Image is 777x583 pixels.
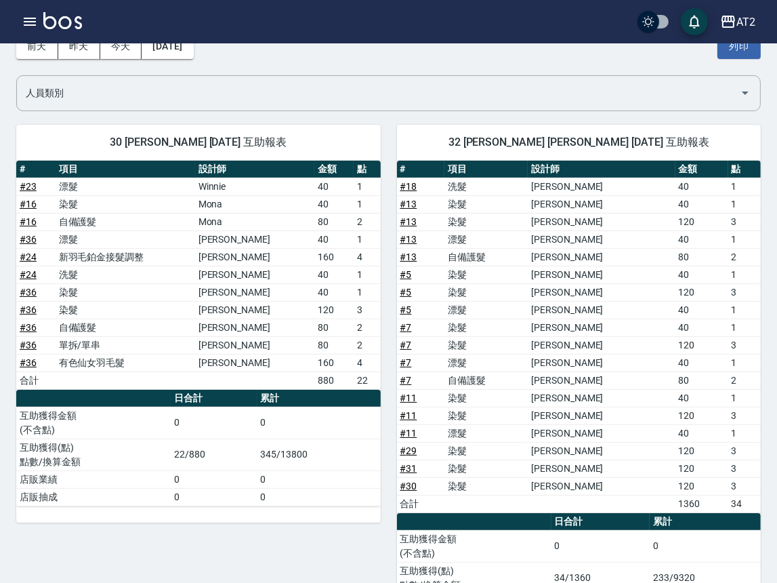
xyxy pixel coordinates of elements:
th: 設計師 [528,161,675,178]
td: 互助獲得金額 (不含點) [16,407,171,439]
button: Open [734,82,756,104]
td: 自備護髮 [56,213,195,230]
td: 345/13800 [257,439,380,470]
td: 120 [675,477,728,495]
a: #36 [20,357,37,368]
button: AT2 [715,8,761,36]
span: 30 [PERSON_NAME] [DATE] 互助報表 [33,136,364,149]
a: #31 [400,463,417,474]
button: [DATE] [142,34,193,59]
td: 0 [257,488,380,506]
td: 22/880 [171,439,257,470]
td: 2 [728,371,761,389]
a: #7 [400,340,412,350]
a: #7 [400,357,412,368]
td: 合計 [397,495,445,512]
td: 40 [314,230,354,248]
td: 染髮 [444,407,528,424]
td: 自備護髮 [444,248,528,266]
td: 3 [728,407,761,424]
a: #30 [400,481,417,491]
td: 有色仙女羽毛髮 [56,354,195,371]
td: [PERSON_NAME] [528,283,675,301]
td: [PERSON_NAME] [528,336,675,354]
th: # [16,161,56,178]
a: #36 [20,234,37,245]
button: 前天 [16,34,58,59]
th: 金額 [314,161,354,178]
td: [PERSON_NAME] [528,389,675,407]
a: #23 [20,181,37,192]
a: #13 [400,199,417,209]
td: [PERSON_NAME] [528,213,675,230]
td: 染髮 [444,213,528,230]
td: 0 [171,407,257,439]
a: #5 [400,304,412,315]
table: a dense table [16,390,381,506]
td: [PERSON_NAME] [195,319,315,336]
td: [PERSON_NAME] [528,371,675,389]
td: [PERSON_NAME] [195,301,315,319]
button: 列印 [717,34,761,59]
td: 40 [675,178,728,195]
td: 0 [551,530,650,562]
button: save [681,8,708,35]
td: Mona [195,195,315,213]
th: 日合計 [171,390,257,407]
td: 2 [728,248,761,266]
td: 新羽毛鉑金接髮調整 [56,248,195,266]
td: [PERSON_NAME] [195,354,315,371]
td: 染髮 [444,319,528,336]
td: 0 [171,470,257,488]
td: 1 [728,178,761,195]
td: 漂髮 [56,230,195,248]
div: AT2 [736,14,755,31]
td: 合計 [16,371,56,389]
span: 32 [PERSON_NAME] [PERSON_NAME] [DATE] 互助報表 [413,136,745,149]
td: 洗髮 [444,178,528,195]
a: #24 [20,269,37,280]
td: 1360 [675,495,728,512]
td: [PERSON_NAME] [528,266,675,283]
td: 40 [314,195,354,213]
td: 1 [728,266,761,283]
td: 120 [675,213,728,230]
td: 1 [354,230,380,248]
td: 40 [675,424,728,442]
th: 日合計 [551,513,650,531]
td: 80 [314,319,354,336]
td: 40 [675,266,728,283]
td: [PERSON_NAME] [528,407,675,424]
img: Logo [43,12,82,29]
td: 1 [728,389,761,407]
td: [PERSON_NAME] [528,442,675,460]
td: 80 [675,248,728,266]
td: 1 [354,283,380,301]
td: 40 [675,195,728,213]
td: 3 [728,283,761,301]
a: #5 [400,269,412,280]
a: #11 [400,428,417,439]
td: 1 [728,230,761,248]
td: 40 [675,230,728,248]
td: 染髮 [56,195,195,213]
td: 染髮 [444,460,528,477]
th: 累計 [257,390,380,407]
a: #16 [20,216,37,227]
td: [PERSON_NAME] [528,477,675,495]
td: 4 [354,248,380,266]
td: 漂髮 [56,178,195,195]
td: 80 [314,213,354,230]
td: [PERSON_NAME] [528,354,675,371]
td: 3 [728,477,761,495]
td: 4 [354,354,380,371]
a: #7 [400,375,412,386]
td: 染髮 [56,301,195,319]
td: 染髮 [444,266,528,283]
td: 單拆/單串 [56,336,195,354]
a: #36 [20,340,37,350]
td: 40 [675,301,728,319]
td: [PERSON_NAME] [528,178,675,195]
td: 0 [257,407,380,439]
td: 1 [728,195,761,213]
